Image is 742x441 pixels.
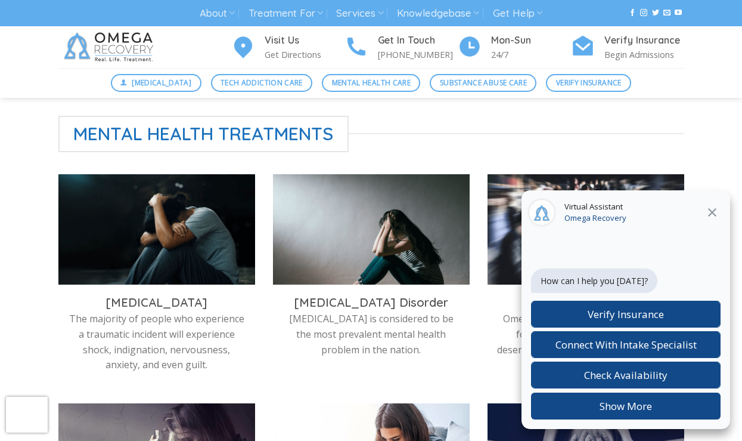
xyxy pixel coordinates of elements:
h3: [MEDICAL_DATA] Disorder [282,295,461,310]
a: Visit Us Get Directions [231,33,344,62]
h4: Verify Insurance [604,33,684,48]
a: Verify Insurance [546,74,631,92]
h3: [MEDICAL_DATA] [496,295,675,310]
p: [PHONE_NUMBER] [378,48,458,61]
img: treatment for PTSD [58,174,255,285]
span: Mental Health Care [332,77,411,88]
span: Verify Insurance [556,77,622,88]
span: [MEDICAL_DATA] [132,77,191,88]
p: Begin Admissions [604,48,684,61]
a: Follow on Twitter [652,9,659,17]
span: Substance Abuse Care [440,77,527,88]
p: 24/7 [491,48,571,61]
a: Knowledgebase [397,2,479,24]
a: Send us an email [663,9,670,17]
a: Tech Addiction Care [211,74,313,92]
a: [MEDICAL_DATA] [111,74,201,92]
a: Get Help [493,2,542,24]
p: The majority of people who experience a traumatic incident will experience shock, indignation, ne... [67,312,246,372]
p: Omega Recovery’s Treatment Center for Anxiety can help prevent or desensitize the exacerbating co... [496,312,675,372]
a: Mental Health Care [322,74,420,92]
img: Omega Recovery [58,26,163,68]
span: Tech Addiction Care [221,77,303,88]
h4: Get In Touch [378,33,458,48]
a: Treatment For [249,2,323,24]
a: About [200,2,235,24]
span: Mental Health Treatments [58,116,349,152]
a: Substance Abuse Care [430,74,536,92]
a: Verify Insurance Begin Admissions [571,33,684,62]
p: Get Directions [265,48,344,61]
a: Follow on Facebook [629,9,636,17]
h3: [MEDICAL_DATA] [67,295,246,310]
a: Follow on YouTube [675,9,682,17]
a: Follow on Instagram [640,9,647,17]
p: [MEDICAL_DATA] is considered to be the most prevalent mental health problem in the nation. [282,312,461,357]
a: Get In Touch [PHONE_NUMBER] [344,33,458,62]
a: Services [336,2,383,24]
h4: Visit Us [265,33,344,48]
h4: Mon-Sun [491,33,571,48]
